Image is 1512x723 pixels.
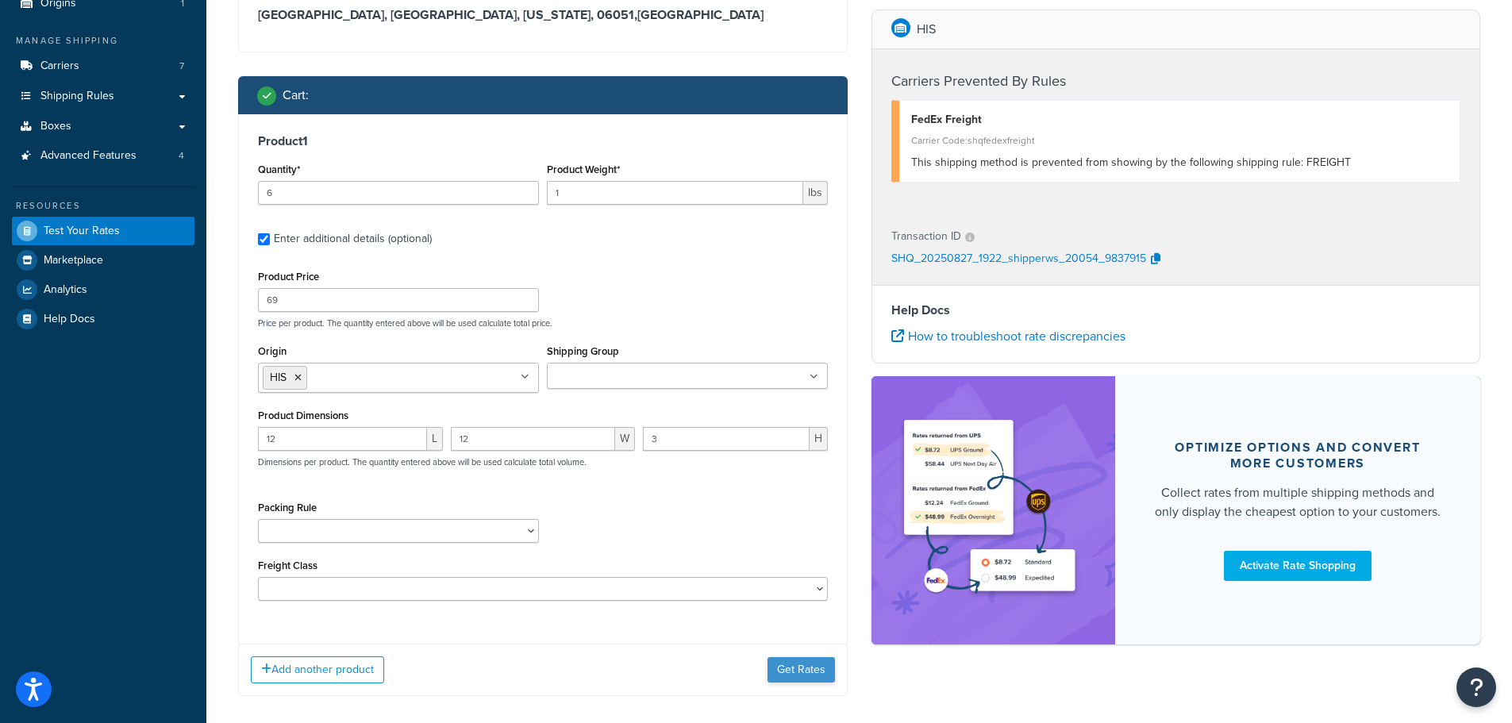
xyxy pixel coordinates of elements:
a: Advanced Features4 [12,141,194,171]
div: Optimize options and convert more customers [1153,440,1443,471]
div: Enter additional details (optional) [274,228,432,250]
h3: Product 1 [258,133,828,149]
div: FedEx Freight [911,109,1449,131]
span: This shipping method is prevented from showing by the following shipping rule: FREIGHT [911,154,1351,171]
div: Collect rates from multiple shipping methods and only display the cheapest option to your customers. [1153,483,1443,521]
a: Marketplace [12,246,194,275]
span: Help Docs [44,313,95,326]
button: Add another product [251,656,384,683]
h2: Cart : [283,88,309,102]
label: Product Price [258,271,319,283]
input: Enter additional details (optional) [258,233,270,245]
a: Activate Rate Shopping [1224,551,1372,581]
input: 0.0 [258,181,539,205]
a: How to troubleshoot rate discrepancies [891,327,1125,345]
h4: Carriers Prevented By Rules [891,71,1461,92]
p: Price per product. The quantity entered above will be used calculate total price. [254,317,832,329]
a: Shipping Rules [12,82,194,111]
span: Carriers [40,60,79,73]
label: Origin [258,345,287,357]
div: Resources [12,199,194,213]
a: Carriers7 [12,52,194,81]
p: HIS [917,18,936,40]
h4: Help Docs [891,301,1461,320]
span: HIS [270,369,287,386]
p: Dimensions per product. The quantity entered above will be used calculate total volume. [254,456,587,467]
div: Manage Shipping [12,34,194,48]
a: Analytics [12,275,194,304]
a: Test Your Rates [12,217,194,245]
a: Boxes [12,112,194,141]
span: Marketplace [44,254,103,267]
input: 0.00 [547,181,803,205]
label: Product Dimensions [258,410,348,421]
label: Shipping Group [547,345,619,357]
label: Product Weight* [547,163,620,175]
span: 4 [179,149,184,163]
label: Quantity* [258,163,300,175]
span: Test Your Rates [44,225,120,238]
span: Shipping Rules [40,90,114,103]
span: L [427,427,443,451]
h3: [GEOGRAPHIC_DATA], [GEOGRAPHIC_DATA], [US_STATE], 06051 , [GEOGRAPHIC_DATA] [258,7,828,23]
button: Open Resource Center [1456,667,1496,707]
span: W [615,427,635,451]
span: Boxes [40,120,71,133]
a: Help Docs [12,305,194,333]
label: Freight Class [258,560,317,571]
span: Analytics [44,283,87,297]
span: 7 [179,60,184,73]
p: Transaction ID [891,225,961,248]
li: Carriers [12,52,194,81]
label: Packing Rule [258,502,317,513]
span: H [810,427,828,451]
div: Carrier Code: shqfedexfreight [911,129,1449,152]
li: Advanced Features [12,141,194,171]
span: lbs [803,181,828,205]
span: Advanced Features [40,149,137,163]
button: Get Rates [768,657,835,683]
img: feature-image-rateshop-7084cbbcb2e67ef1d54c2e976f0e592697130d5817b016cf7cc7e13314366067.png [895,400,1091,621]
p: SHQ_20250827_1922_shipperws_20054_9837915 [891,248,1146,271]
